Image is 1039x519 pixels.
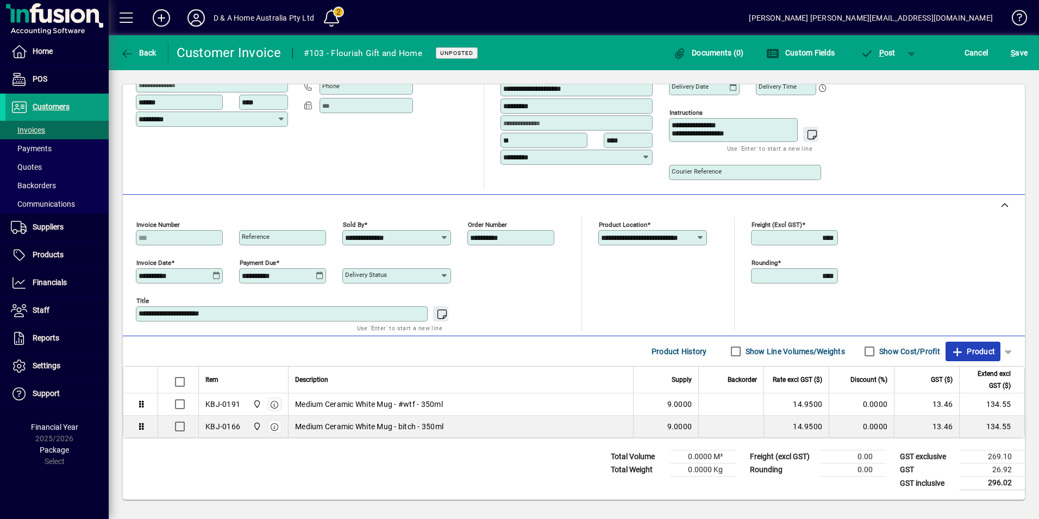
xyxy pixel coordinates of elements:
div: KBJ-0191 [205,399,240,410]
span: S [1011,48,1015,57]
mat-label: Order number [468,221,507,228]
mat-label: Instructions [669,109,703,116]
a: Suppliers [5,214,109,241]
mat-label: Product location [599,221,647,228]
a: Products [5,242,109,269]
td: 0.00 [821,450,886,464]
a: Backorders [5,176,109,195]
span: Support [33,389,60,398]
span: Quotes [11,163,42,171]
button: Profile [179,8,214,28]
td: 0.0000 [829,416,894,437]
td: 0.0000 M³ [671,450,736,464]
td: Freight (excl GST) [744,450,821,464]
mat-label: Freight (excl GST) [752,221,802,228]
span: Settings [33,361,60,370]
span: POS [33,75,47,83]
button: Post [855,43,901,63]
td: GST [894,464,960,477]
div: 14.9500 [771,399,822,410]
span: Financial Year [31,423,78,431]
mat-label: Rounding [752,259,778,267]
a: Home [5,38,109,65]
span: Custom Fields [766,48,835,57]
span: 9.0000 [667,421,692,432]
span: Backorder [728,374,757,386]
mat-label: Courier Reference [672,168,722,175]
a: Staff [5,297,109,324]
div: D & A Home Australia Pty Ltd [214,9,314,27]
span: Product History [652,343,707,360]
mat-label: Phone [322,82,340,90]
span: Extend excl GST ($) [966,368,1011,392]
button: Back [117,43,159,63]
button: Custom Fields [763,43,837,63]
td: 134.55 [959,393,1024,416]
mat-label: Invoice number [136,221,180,228]
mat-label: Reference [242,233,270,240]
td: 134.55 [959,416,1024,437]
td: 269.10 [960,450,1025,464]
span: Home [33,47,53,55]
a: Invoices [5,121,109,139]
td: 296.02 [960,477,1025,490]
span: ave [1011,44,1028,61]
td: Total Weight [605,464,671,477]
button: Add [144,8,179,28]
button: Save [1008,43,1030,63]
a: Payments [5,139,109,158]
span: ost [860,48,896,57]
a: Reports [5,325,109,352]
span: Product [951,343,995,360]
a: Financials [5,269,109,296]
td: 0.00 [821,464,886,477]
a: POS [5,66,109,93]
mat-label: Payment due [240,259,276,267]
span: Rate excl GST ($) [773,374,822,386]
a: Communications [5,195,109,213]
span: Suppliers [33,223,64,231]
span: Package [40,446,69,454]
span: Discount (%) [850,374,887,386]
button: Product [946,342,1000,361]
span: Backorders [11,181,56,190]
app-page-header-button: Back [109,43,168,63]
span: Documents (0) [673,48,744,57]
td: 26.92 [960,464,1025,477]
div: [PERSON_NAME] [PERSON_NAME][EMAIL_ADDRESS][DOMAIN_NAME] [749,9,993,27]
a: Support [5,380,109,407]
span: Payments [11,144,52,153]
span: P [879,48,884,57]
span: Medium Ceramic White Mug - #wtf - 350ml [295,399,443,410]
div: Customer Invoice [177,44,281,61]
button: Cancel [962,43,991,63]
mat-label: Invoice date [136,259,171,267]
span: D & A Home Australia Pty Ltd [250,421,262,432]
mat-hint: Use 'Enter' to start a new line [727,142,812,155]
mat-label: Delivery date [672,83,709,90]
td: 0.0000 Kg [671,464,736,477]
mat-label: Sold by [343,221,364,228]
a: Knowledge Base [1004,2,1025,38]
span: Staff [33,306,49,314]
a: Settings [5,353,109,380]
span: D & A Home Australia Pty Ltd [250,398,262,410]
td: Total Volume [605,450,671,464]
td: GST exclusive [894,450,960,464]
button: Documents (0) [671,43,747,63]
span: Communications [11,200,75,208]
mat-label: Delivery time [759,83,797,90]
span: Back [120,48,157,57]
mat-hint: Use 'Enter' to start a new line [357,322,442,334]
mat-label: Delivery status [345,271,387,279]
span: Reports [33,333,59,342]
span: Supply [672,374,692,386]
button: Product History [647,342,711,361]
span: Customers [33,102,70,111]
td: 13.46 [894,393,959,416]
span: Description [295,374,328,386]
td: Rounding [744,464,821,477]
td: 0.0000 [829,393,894,416]
div: #103 - Flourish Gift and Home [304,45,422,62]
span: Medium Ceramic White Mug - bitch - 350ml [295,421,443,432]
